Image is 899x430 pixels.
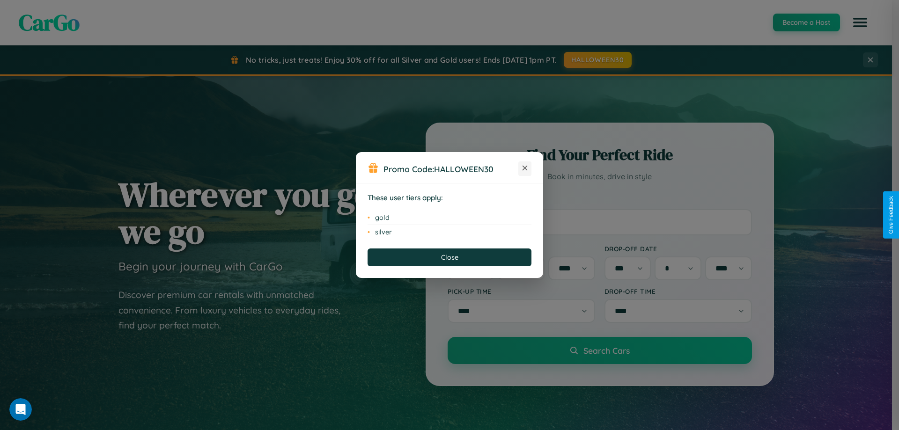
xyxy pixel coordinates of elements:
[368,211,531,225] li: gold
[368,193,443,202] strong: These user tiers apply:
[383,164,518,174] h3: Promo Code:
[368,225,531,239] li: silver
[888,196,894,234] div: Give Feedback
[434,164,494,174] b: HALLOWEEN30
[9,398,32,421] iframe: Intercom live chat
[368,248,531,266] button: Close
